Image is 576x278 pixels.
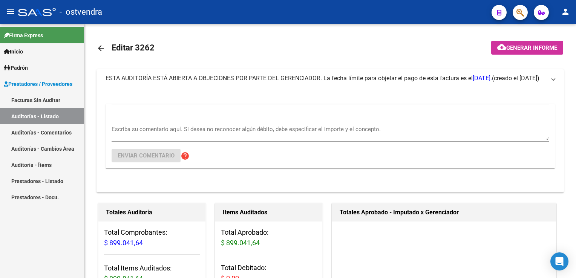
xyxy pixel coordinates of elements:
[221,239,260,247] span: $ 899.041,64
[97,69,564,87] mat-expansion-panel-header: ESTA AUDITORÍA ESTÁ ABIERTA A OBJECIONES POR PARTE DEL GERENCIADOR. La fecha límite para objetar ...
[104,239,143,247] span: $ 899.041,64
[223,206,315,218] h1: Items Auditados
[506,44,557,51] span: Generar informe
[104,227,200,248] h3: Total Comprobantes:
[492,74,539,82] span: (creado el [DATE])
[473,75,492,82] span: [DATE].
[561,7,570,16] mat-icon: person
[4,47,23,56] span: Inicio
[550,252,568,270] div: Open Intercom Messenger
[181,151,190,160] mat-icon: help
[112,43,155,52] span: Editar 3262
[491,41,563,55] button: Generar informe
[221,227,317,248] h3: Total Aprobado:
[497,43,506,52] mat-icon: cloud_download
[106,206,198,218] h1: Totales Auditoría
[60,4,102,20] span: - ostvendra
[4,31,43,40] span: Firma Express
[112,149,181,162] button: Enviar comentario
[118,152,175,159] span: Enviar comentario
[97,87,564,192] div: ESTA AUDITORÍA ESTÁ ABIERTA A OBJECIONES POR PARTE DEL GERENCIADOR. La fecha límite para objetar ...
[106,75,492,82] span: ESTA AUDITORÍA ESTÁ ABIERTA A OBJECIONES POR PARTE DEL GERENCIADOR. La fecha límite para objetar ...
[6,7,15,16] mat-icon: menu
[340,206,548,218] h1: Totales Aprobado - Imputado x Gerenciador
[97,44,106,53] mat-icon: arrow_back
[4,80,72,88] span: Prestadores / Proveedores
[4,64,28,72] span: Padrón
